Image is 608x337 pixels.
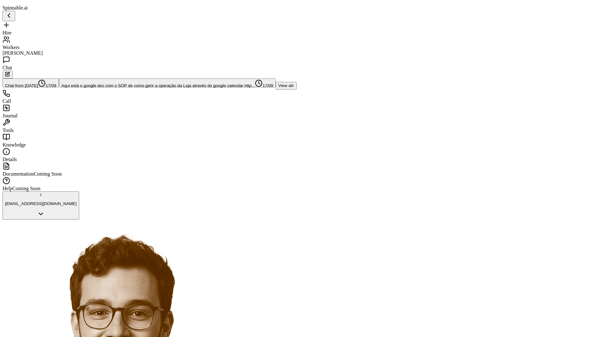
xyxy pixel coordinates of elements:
button: I[EMAIL_ADDRESS][DOMAIN_NAME] [3,191,79,220]
span: Coming Soon [34,171,62,177]
span: Help [3,186,12,191]
span: Hire [3,30,11,35]
span: Documentation [3,171,34,177]
button: Start new chat [3,71,13,78]
span: Tools [3,128,14,133]
span: › [293,83,294,88]
span: Chat from 17/09/2025: Olá! Bom dia! Como está tudo? Em que posso ajudá-la hoje? Estou aqui para a... [5,83,38,88]
span: Coming Soon [12,186,40,191]
span: Journal [3,113,17,118]
span: Spinnable [3,5,28,10]
span: Knowledge [3,142,26,147]
div: [PERSON_NAME] [3,50,605,56]
span: .ai [23,5,28,10]
span: I [40,192,41,197]
span: View all [278,83,293,88]
button: Open conversation: Chat from 17/09/2025 [3,78,59,87]
button: Open conversation: Aqui está o google doc com o SOP de como gerir a operação da Loja através do g... [59,78,276,87]
span: Aqui está o google doc com o SOP de como gerir a operação da Loja através do google calendar http... [61,83,255,88]
span: Call [3,98,11,104]
span: Details [3,157,17,162]
span: Workers [3,45,20,50]
span: 17/09 [255,83,273,88]
span: 17/09 [38,83,56,88]
button: Show all conversations [276,82,297,90]
p: [EMAIL_ADDRESS][DOMAIN_NAME] [5,201,77,206]
span: Chat [3,65,12,70]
